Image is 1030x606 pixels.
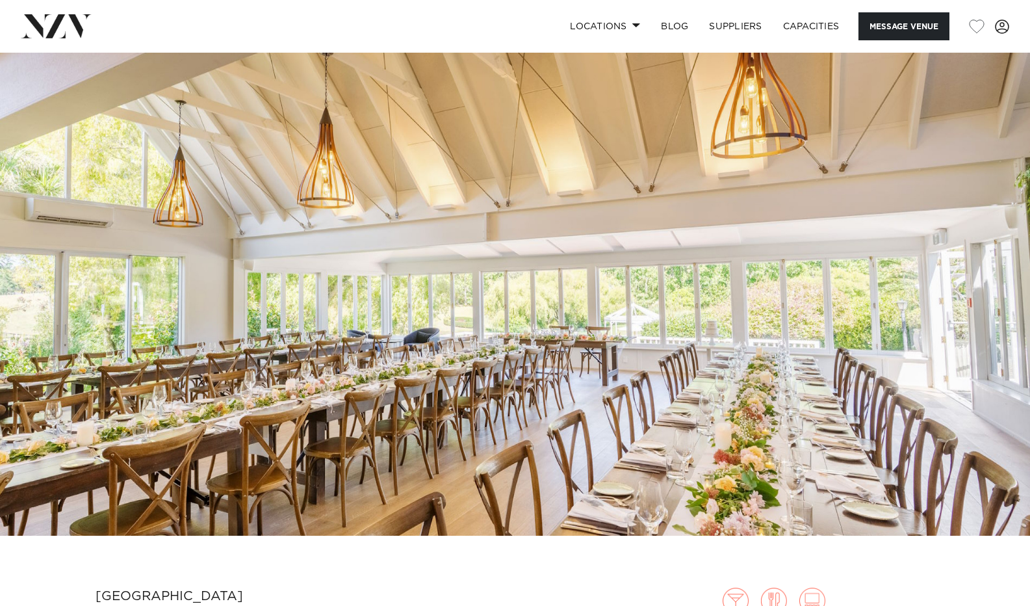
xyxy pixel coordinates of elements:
small: [GEOGRAPHIC_DATA] [96,590,243,603]
a: Locations [560,12,650,40]
img: nzv-logo.png [21,14,92,38]
button: Message Venue [858,12,949,40]
a: SUPPLIERS [699,12,772,40]
a: Capacities [773,12,850,40]
a: BLOG [650,12,699,40]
